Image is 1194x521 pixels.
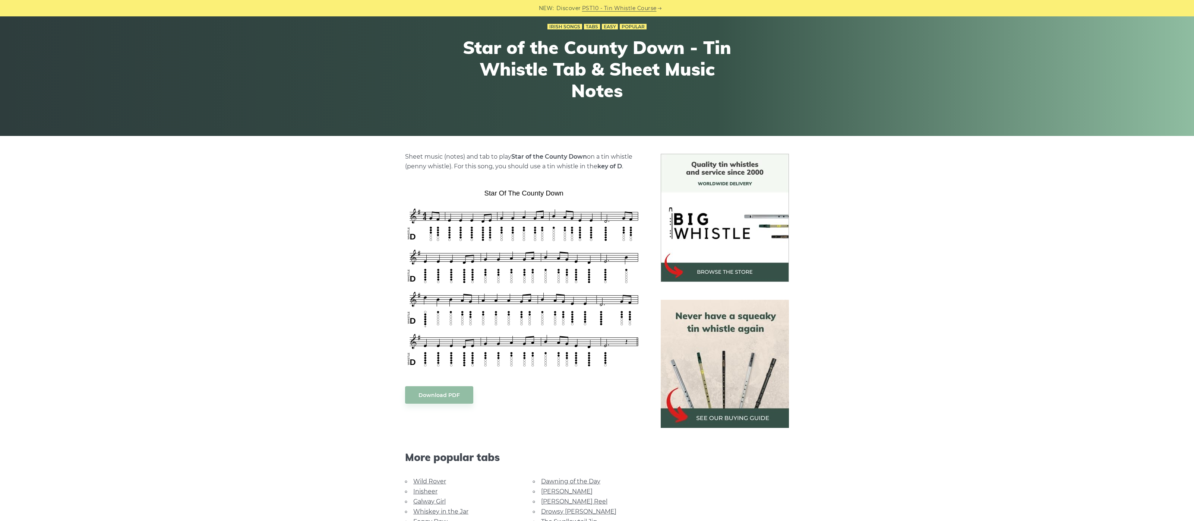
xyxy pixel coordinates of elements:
a: Wild Rover [413,478,446,485]
strong: key of D [597,163,622,170]
img: Star of the County Down Tin Whistle Tab & Sheet Music [405,187,643,371]
a: Galway Girl [413,498,446,505]
a: [PERSON_NAME] Reel [541,498,607,505]
a: Drowsy [PERSON_NAME] [541,508,616,515]
span: More popular tabs [405,451,643,464]
a: Dawning of the Day [541,478,600,485]
a: Easy [602,24,618,30]
a: Inisheer [413,488,438,495]
a: Irish Songs [547,24,582,30]
a: Whiskey in the Jar [413,508,468,515]
img: tin whistle buying guide [661,300,789,428]
img: BigWhistle Tin Whistle Store [661,154,789,282]
strong: Star of the County Down [511,153,587,160]
span: Discover [556,4,581,13]
a: Download PDF [405,386,473,404]
h1: Star of the County Down - Tin Whistle Tab & Sheet Music Notes [460,37,734,101]
a: Popular [620,24,647,30]
span: NEW: [539,4,554,13]
a: Tabs [584,24,600,30]
a: PST10 - Tin Whistle Course [582,4,657,13]
a: [PERSON_NAME] [541,488,593,495]
p: Sheet music (notes) and tab to play on a tin whistle (penny whistle). For this song, you should u... [405,152,643,171]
